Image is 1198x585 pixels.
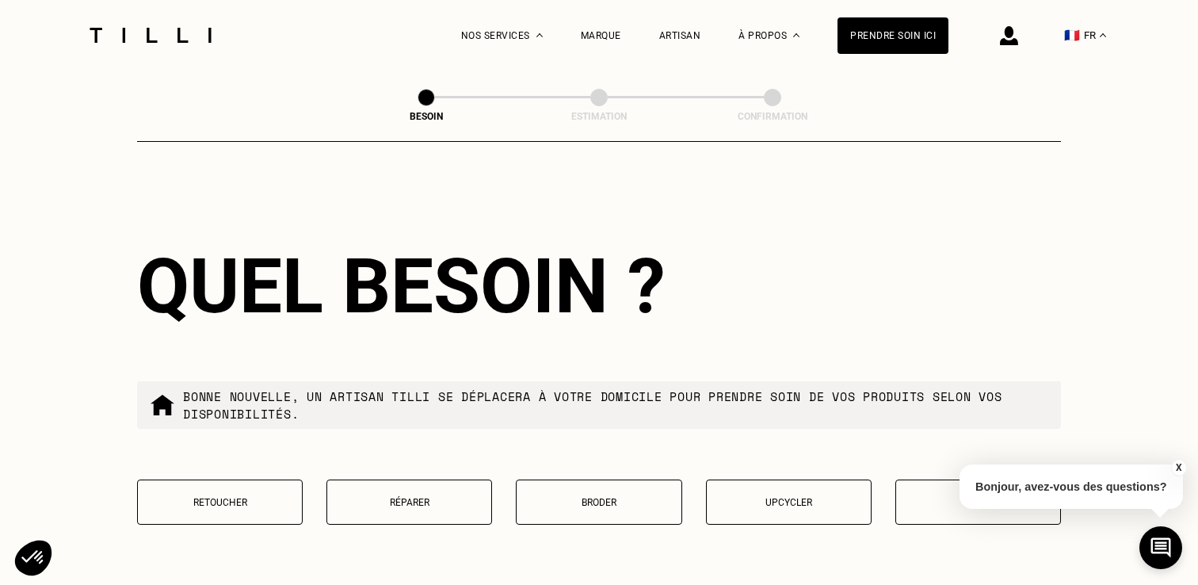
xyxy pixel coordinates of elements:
a: Prendre soin ici [837,17,948,54]
div: Estimation [520,111,678,122]
span: 🇫🇷 [1064,28,1080,43]
div: Quel besoin ? [137,242,1061,331]
button: Retoucher [137,480,303,525]
p: Créer [904,497,1052,508]
p: Bonne nouvelle, un artisan tilli se déplacera à votre domicile pour prendre soin de vos produits ... [183,388,1048,422]
button: Créer [895,480,1061,525]
a: Marque [581,30,621,41]
div: Confirmation [693,111,852,122]
p: Retoucher [146,497,294,508]
img: menu déroulant [1100,33,1106,37]
div: Besoin [347,111,506,122]
p: Réparer [335,497,483,508]
img: icône connexion [1000,26,1018,45]
button: Réparer [326,480,492,525]
p: Bonjour, avez-vous des questions? [960,465,1183,509]
a: Artisan [659,30,701,41]
button: Upcycler [706,480,872,525]
img: Logo du service de couturière Tilli [84,28,217,43]
button: Broder [516,480,681,525]
img: Menu déroulant [536,33,543,37]
img: commande à domicile [150,392,175,418]
button: X [1170,459,1186,476]
img: Menu déroulant à propos [793,33,799,37]
p: Upcycler [715,497,863,508]
p: Broder [525,497,673,508]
